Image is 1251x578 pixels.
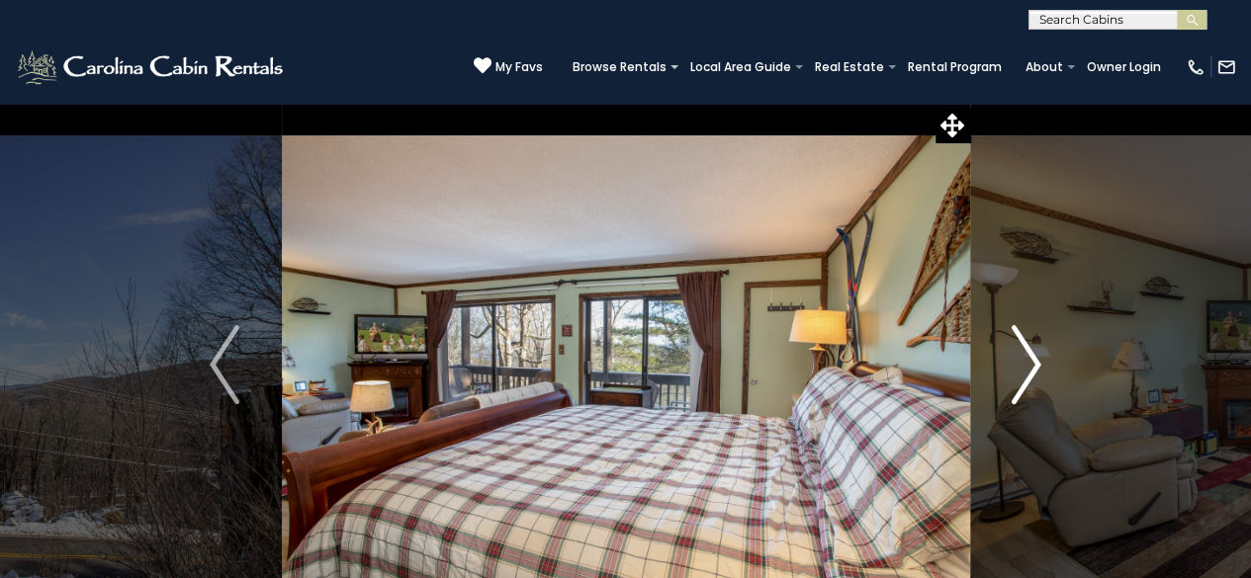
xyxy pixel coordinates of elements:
[495,58,543,76] span: My Favs
[474,56,543,77] a: My Favs
[1186,57,1206,77] img: phone-regular-white.png
[898,53,1012,81] a: Rental Program
[1216,57,1236,77] img: mail-regular-white.png
[1012,325,1041,404] img: arrow
[1077,53,1171,81] a: Owner Login
[680,53,801,81] a: Local Area Guide
[805,53,894,81] a: Real Estate
[563,53,676,81] a: Browse Rentals
[210,325,239,404] img: arrow
[1016,53,1073,81] a: About
[15,47,289,87] img: White-1-2.png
